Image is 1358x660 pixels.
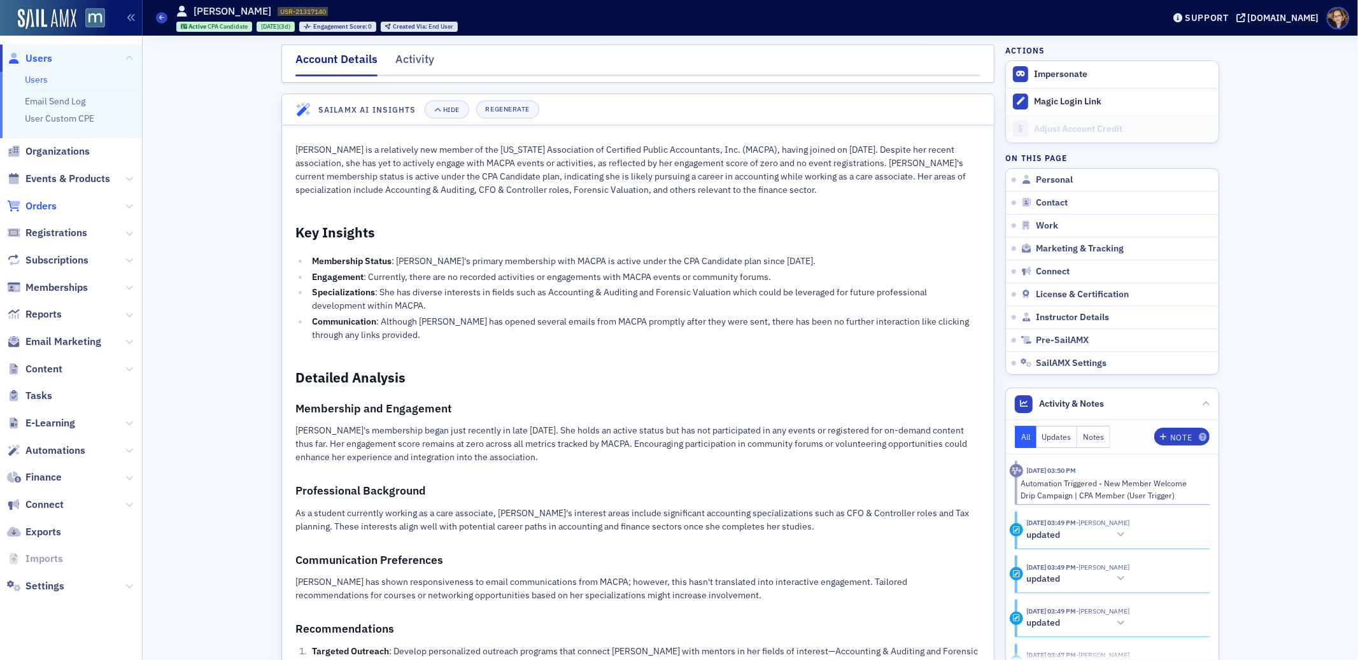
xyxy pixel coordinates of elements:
span: Orders [25,199,57,213]
a: Email Marketing [7,335,101,349]
a: Memberships [7,281,88,295]
div: Update [1010,523,1023,537]
span: Subscriptions [25,253,88,267]
span: Pre-SailAMX [1036,335,1089,346]
p: As a student currently working as a care associate, [PERSON_NAME]'s interest areas include signif... [295,507,980,533]
a: Tasks [7,389,52,403]
a: Organizations [7,144,90,158]
strong: Communication [312,316,376,327]
div: Activity [395,51,434,74]
span: Content [25,362,62,376]
span: Memberships [25,281,88,295]
a: Content [7,362,62,376]
span: Connect [1036,266,1070,277]
span: Active [188,22,208,31]
h5: updated [1027,573,1061,585]
a: Orders [7,199,57,213]
span: Marketing & Tracking [1036,243,1124,255]
div: Note [1170,434,1192,441]
span: Connect [25,498,64,512]
div: Support [1185,12,1229,24]
div: Hide [443,106,460,113]
div: Magic Login Link [1034,96,1212,108]
button: Updates [1036,426,1078,448]
button: updated [1027,617,1130,630]
span: SailAMX Settings [1036,358,1107,369]
span: USR-21317140 [280,7,326,16]
time: 9/23/2025 03:49 PM [1027,563,1077,572]
button: updated [1027,572,1130,586]
li: : [PERSON_NAME]'s primary membership with MACPA is active under the CPA Candidate plan since [DATE]. [309,255,980,268]
span: Danielle Anyama Azieyuy [1077,563,1130,572]
span: CPA Candidate [208,22,248,31]
time: 9/23/2025 03:50 PM [1027,466,1077,475]
a: Adjust Account Credit [1006,115,1219,143]
strong: Targeted Outreach [312,645,389,657]
strong: Engagement [312,271,364,283]
span: Tasks [25,389,52,403]
h3: Membership and Engagement [295,400,980,418]
time: 9/23/2025 03:47 PM [1027,650,1077,659]
a: User Custom CPE [25,113,94,124]
span: Email Marketing [25,335,101,349]
button: Notes [1077,426,1110,448]
strong: Membership Status [312,255,392,267]
span: Contact [1036,197,1068,209]
a: Active CPA Candidate [181,22,248,31]
div: Engagement Score: 0 [299,22,376,32]
div: End User [393,24,453,31]
button: updated [1027,528,1130,542]
a: Reports [7,307,62,321]
div: Automation Triggered - New Member Welcome Drip Campaign | CPA Member (User Trigger) [1021,477,1201,501]
h2: Detailed Analysis [295,369,980,386]
span: Events & Products [25,172,110,186]
p: [PERSON_NAME] has shown responsiveness to email communications from MACPA; however, this hasn't t... [295,575,980,602]
a: Events & Products [7,172,110,186]
button: Regenerate [476,101,539,118]
span: Profile [1327,7,1349,29]
h3: Recommendations [295,620,980,638]
a: Email Send Log [25,95,85,107]
a: Settings [7,579,64,593]
span: Danielle Anyama Azieyuy [1077,607,1130,615]
a: E-Learning [7,416,75,430]
h4: On this page [1005,152,1219,164]
span: License & Certification [1036,289,1129,300]
span: Imports [25,552,63,566]
time: 9/23/2025 03:49 PM [1027,607,1077,615]
time: 9/23/2025 03:49 PM [1027,518,1077,527]
h1: [PERSON_NAME] [194,4,271,18]
button: Note [1154,428,1210,446]
span: Activity & Notes [1040,397,1105,411]
span: Organizations [25,144,90,158]
div: Update [1010,567,1023,580]
a: Subscriptions [7,253,88,267]
a: Users [25,74,48,85]
a: Imports [7,552,63,566]
a: Finance [7,470,62,484]
span: Personal [1036,174,1073,186]
button: Impersonate [1034,69,1087,80]
li: : She has diverse interests in fields such as Accounting & Auditing and Forensic Valuation which ... [309,286,980,312]
a: Users [7,52,52,66]
a: View Homepage [76,8,105,30]
span: Created Via : [393,22,428,31]
div: Created Via: End User [381,22,458,32]
h4: SailAMX AI Insights [319,104,416,115]
a: Connect [7,498,64,512]
span: Automations [25,444,85,458]
img: SailAMX [18,9,76,29]
h4: Actions [1005,45,1045,56]
span: Settings [25,579,64,593]
p: [PERSON_NAME]'s membership began just recently in late [DATE]. She holds an active status but has... [295,424,980,464]
span: Reports [25,307,62,321]
span: Danielle Anyama Azieyuy [1077,518,1130,527]
div: [DOMAIN_NAME] [1248,12,1319,24]
h5: updated [1027,530,1061,541]
span: E-Learning [25,416,75,430]
button: Magic Login Link [1006,88,1219,115]
p: [PERSON_NAME] is a relatively new member of the [US_STATE] Association of Certified Public Accoun... [295,143,980,197]
span: Registrations [25,226,87,240]
h3: Professional Background [295,482,980,500]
